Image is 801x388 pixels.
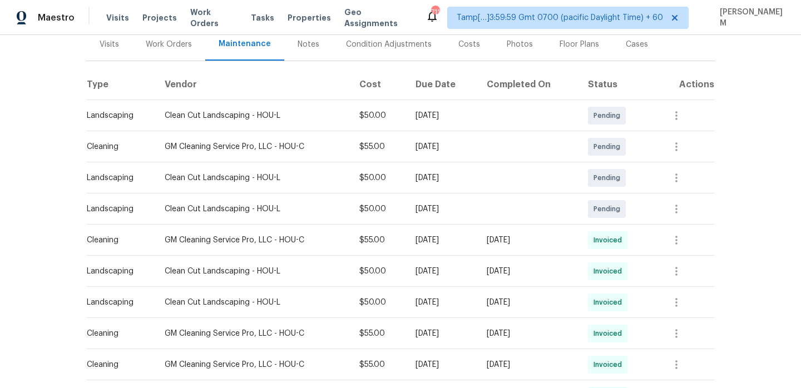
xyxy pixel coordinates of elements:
[87,297,147,308] div: Landscaping
[87,141,147,152] div: Cleaning
[359,235,397,246] div: $55.00
[359,266,397,277] div: $50.00
[359,141,397,152] div: $55.00
[87,203,147,215] div: Landscaping
[87,359,147,370] div: Cleaning
[407,69,478,100] th: Due Date
[579,69,654,100] th: Status
[487,297,570,308] div: [DATE]
[416,297,469,308] div: [DATE]
[288,12,331,23] span: Properties
[165,266,342,277] div: Clean Cut Landscaping - HOU-L
[594,110,625,121] span: Pending
[416,266,469,277] div: [DATE]
[87,172,147,183] div: Landscaping
[478,69,579,100] th: Completed On
[594,141,625,152] span: Pending
[251,14,274,22] span: Tasks
[359,297,397,308] div: $50.00
[487,266,570,277] div: [DATE]
[165,359,342,370] div: GM Cleaning Service Pro, LLC - HOU-C
[165,172,342,183] div: Clean Cut Landscaping - HOU-L
[100,39,119,50] div: Visits
[359,203,397,215] div: $50.00
[431,7,439,18] div: 711
[416,141,469,152] div: [DATE]
[87,110,147,121] div: Landscaping
[416,235,469,246] div: [DATE]
[487,328,570,339] div: [DATE]
[715,7,784,29] span: [PERSON_NAME] M
[457,12,663,23] span: Tamp[…]3:59:59 Gmt 0700 (pacific Daylight Time) + 60
[359,359,397,370] div: $55.00
[594,328,626,339] span: Invoiced
[87,235,147,246] div: Cleaning
[190,7,238,29] span: Work Orders
[165,328,342,339] div: GM Cleaning Service Pro, LLC - HOU-C
[594,203,625,215] span: Pending
[142,12,177,23] span: Projects
[416,172,469,183] div: [DATE]
[86,69,156,100] th: Type
[106,12,129,23] span: Visits
[654,69,715,100] th: Actions
[594,359,626,370] span: Invoiced
[346,39,432,50] div: Condition Adjustments
[350,69,406,100] th: Cost
[165,297,342,308] div: Clean Cut Landscaping - HOU-L
[359,172,397,183] div: $50.00
[165,235,342,246] div: GM Cleaning Service Pro, LLC - HOU-C
[298,39,319,50] div: Notes
[165,141,342,152] div: GM Cleaning Service Pro, LLC - HOU-C
[416,328,469,339] div: [DATE]
[560,39,599,50] div: Floor Plans
[594,172,625,183] span: Pending
[458,39,480,50] div: Costs
[594,266,626,277] span: Invoiced
[219,38,271,49] div: Maintenance
[359,110,397,121] div: $50.00
[416,203,469,215] div: [DATE]
[146,39,192,50] div: Work Orders
[416,110,469,121] div: [DATE]
[487,359,570,370] div: [DATE]
[87,266,147,277] div: Landscaping
[344,7,412,29] span: Geo Assignments
[165,110,342,121] div: Clean Cut Landscaping - HOU-L
[156,69,350,100] th: Vendor
[487,235,570,246] div: [DATE]
[359,328,397,339] div: $55.00
[38,12,75,23] span: Maestro
[594,235,626,246] span: Invoiced
[87,328,147,339] div: Cleaning
[626,39,648,50] div: Cases
[165,203,342,215] div: Clean Cut Landscaping - HOU-L
[416,359,469,370] div: [DATE]
[594,297,626,308] span: Invoiced
[507,39,533,50] div: Photos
